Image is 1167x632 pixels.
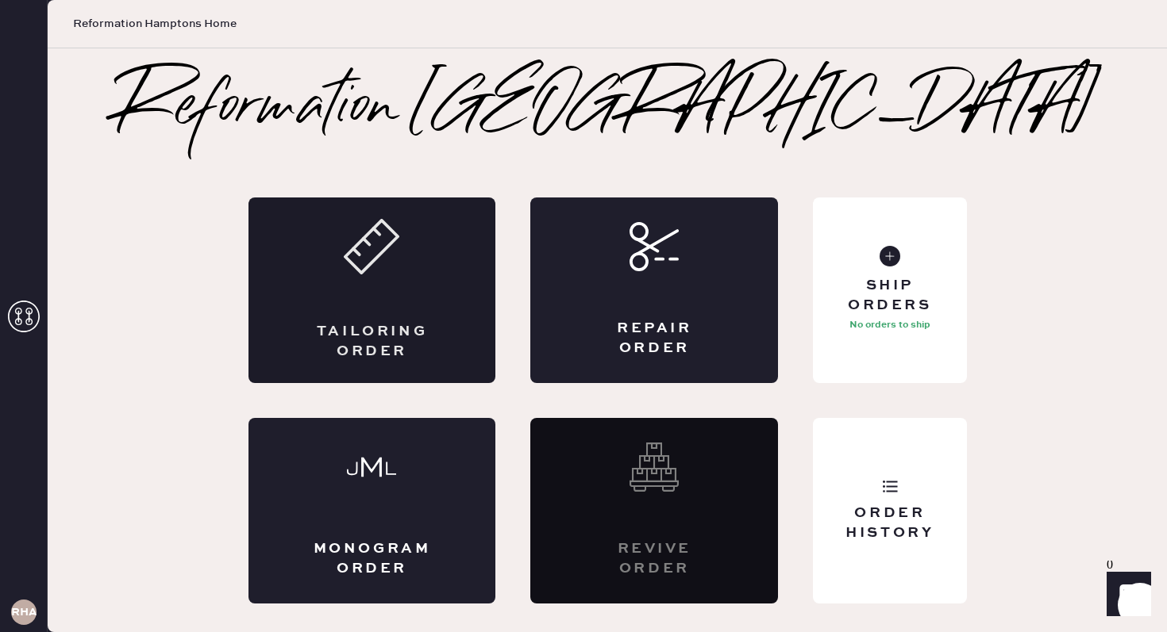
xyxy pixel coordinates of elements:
[11,607,37,618] h3: RHA
[312,539,433,579] div: Monogram Order
[530,418,778,603] div: Interested? Contact us at care@hemster.co
[826,504,953,543] div: Order History
[73,16,237,32] span: Reformation Hamptons Home
[594,539,714,579] div: Revive order
[849,316,930,335] p: No orders to ship
[312,322,433,362] div: Tailoring Order
[117,77,1099,140] h2: Reformation [GEOGRAPHIC_DATA]
[1092,561,1160,629] iframe: Front Chat
[826,276,953,316] div: Ship Orders
[594,319,714,358] div: Repair Order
